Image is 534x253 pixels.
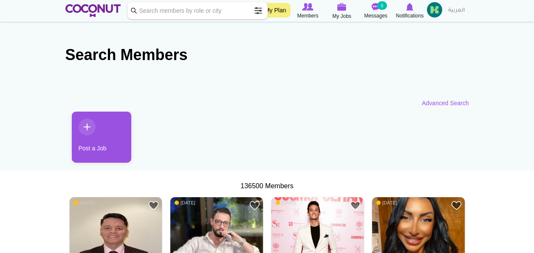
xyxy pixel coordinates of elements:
[396,11,424,20] span: Notifications
[276,200,297,206] span: [DATE]
[372,3,380,11] img: Messages
[393,2,427,20] a: Notifications Notifications
[65,112,125,169] li: 1 / 1
[74,200,95,206] span: [DATE]
[175,200,195,206] span: [DATE]
[377,1,387,10] small: 5
[127,2,268,19] input: Search members by role or city
[65,4,121,17] img: Home
[364,11,387,20] span: Messages
[337,3,347,11] img: My Jobs
[350,200,361,211] a: Add to Favourites
[65,181,469,191] div: 136500 Members
[406,3,413,11] img: Notifications
[302,3,313,11] img: Browse Members
[332,12,351,20] span: My Jobs
[297,11,318,20] span: Members
[260,3,291,17] a: My Plan
[359,2,393,20] a: Messages Messages 5
[444,2,469,19] a: العربية
[291,2,325,20] a: Browse Members Members
[422,99,469,107] a: Advanced Search
[72,112,131,163] a: Post a Job
[249,200,260,211] a: Add to Favourites
[325,2,359,20] a: My Jobs My Jobs
[451,200,462,211] a: Add to Favourites
[148,200,159,211] a: Add to Favourites
[65,45,469,65] h2: Search Members
[376,200,397,206] span: [DATE]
